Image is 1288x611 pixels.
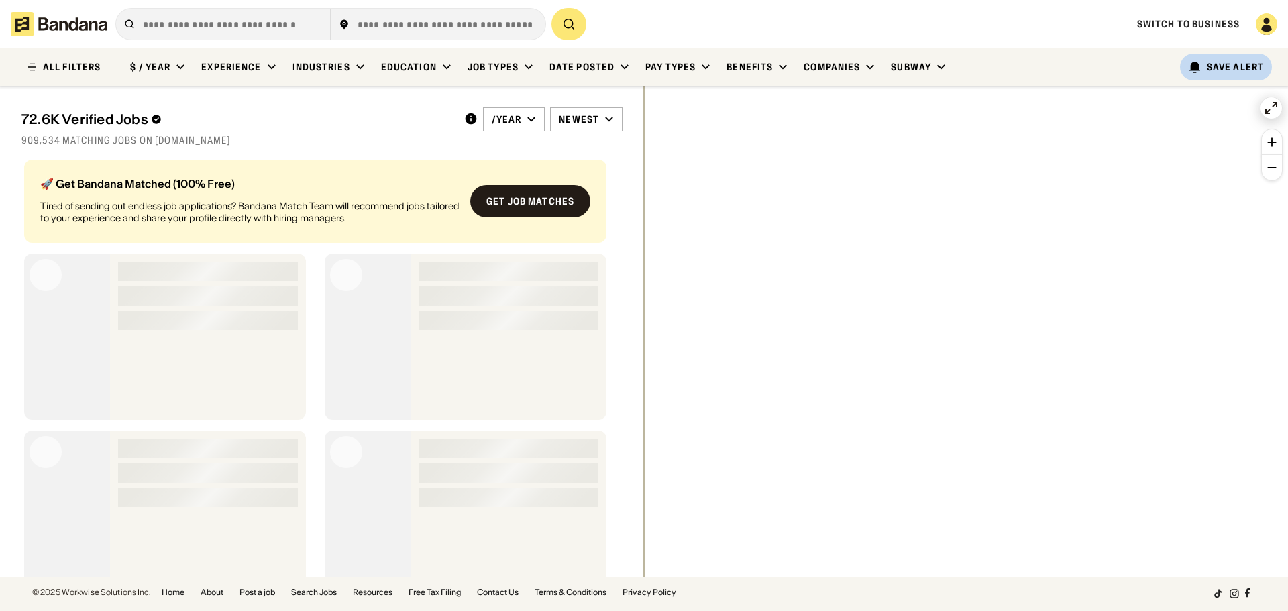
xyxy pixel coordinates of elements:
[21,154,623,579] div: grid
[623,588,676,596] a: Privacy Policy
[40,200,460,224] div: Tired of sending out endless job applications? Bandana Match Team will recommend jobs tailored to...
[486,197,574,206] div: Get job matches
[21,134,623,146] div: 909,534 matching jobs on [DOMAIN_NAME]
[559,113,599,125] div: Newest
[535,588,606,596] a: Terms & Conditions
[477,588,519,596] a: Contact Us
[292,61,350,73] div: Industries
[201,588,223,596] a: About
[549,61,614,73] div: Date Posted
[291,588,337,596] a: Search Jobs
[727,61,773,73] div: Benefits
[409,588,461,596] a: Free Tax Filing
[381,61,437,73] div: Education
[43,62,101,72] div: ALL FILTERS
[130,61,170,73] div: $ / year
[21,111,453,127] div: 72.6K Verified Jobs
[239,588,275,596] a: Post a job
[891,61,931,73] div: Subway
[804,61,860,73] div: Companies
[492,113,522,125] div: /year
[1137,18,1240,30] a: Switch to Business
[645,61,696,73] div: Pay Types
[40,178,460,189] div: 🚀 Get Bandana Matched (100% Free)
[32,588,151,596] div: © 2025 Workwise Solutions Inc.
[1207,61,1264,73] div: Save Alert
[353,588,392,596] a: Resources
[468,61,519,73] div: Job Types
[162,588,184,596] a: Home
[201,61,261,73] div: Experience
[11,12,107,36] img: Bandana logotype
